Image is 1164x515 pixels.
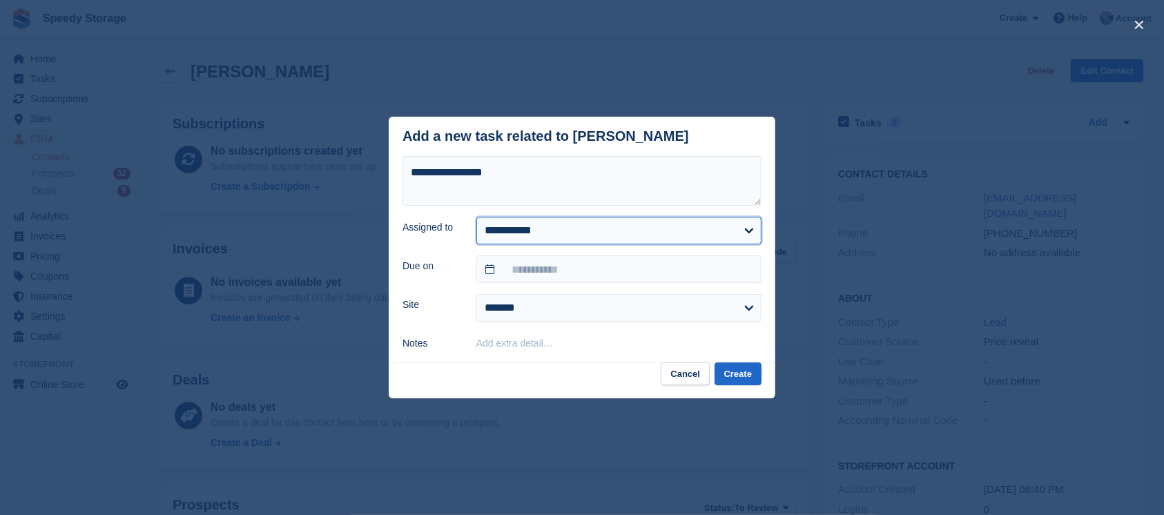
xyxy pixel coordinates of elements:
label: Due on [402,259,460,273]
button: Cancel [661,362,710,385]
label: Site [402,298,460,312]
button: Add extra detail… [476,338,553,349]
button: close [1128,14,1150,36]
label: Notes [402,336,460,351]
label: Assigned to [402,220,460,235]
button: Create [715,362,762,385]
div: Add a new task related to [PERSON_NAME] [402,128,689,144]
